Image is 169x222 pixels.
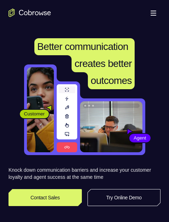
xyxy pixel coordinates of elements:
span: Customer [20,110,49,118]
span: creates better [74,58,131,69]
span: Agent [129,135,150,142]
p: Knock down communication barriers and increase your customer loyalty and agent success at the sam... [9,166,160,181]
img: A customer support agent talking on the phone [80,101,142,152]
a: Contact Sales [9,189,82,206]
a: Try Online Demo [88,189,161,206]
a: Go to the home page [9,8,51,17]
img: A series of tools used in co-browsing sessions [57,84,77,152]
img: A customer holding their phone [27,67,54,152]
span: Better communication [37,41,128,52]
